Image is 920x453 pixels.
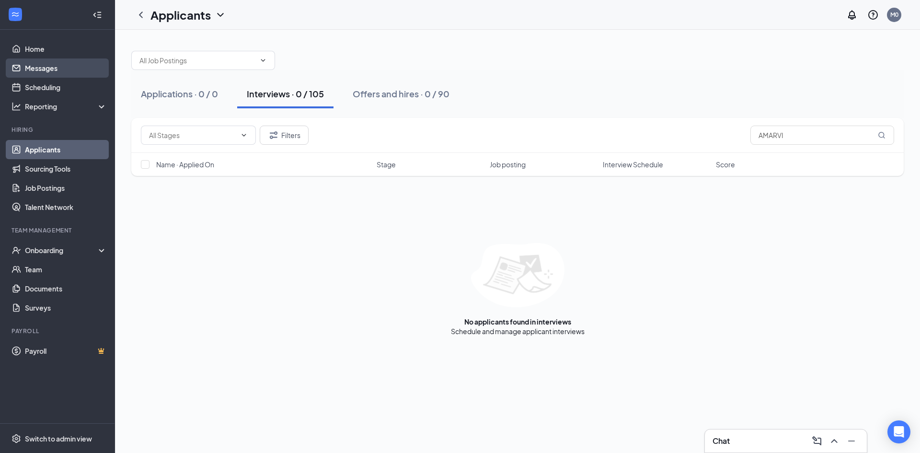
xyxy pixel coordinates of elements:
input: Search in interviews [750,126,894,145]
svg: ChevronLeft [135,9,147,21]
span: Name · Applied On [156,160,214,169]
svg: Collapse [92,10,102,20]
svg: WorkstreamLogo [11,10,20,19]
div: No applicants found in interviews [464,317,571,326]
input: All Job Postings [139,55,255,66]
svg: Filter [268,129,279,141]
svg: Analysis [11,102,21,111]
div: Switch to admin view [25,434,92,443]
svg: ComposeMessage [811,435,823,447]
img: empty-state [471,243,564,307]
a: Talent Network [25,197,107,217]
svg: ChevronDown [240,131,248,139]
a: Scheduling [25,78,107,97]
svg: Settings [11,434,21,443]
div: Hiring [11,126,105,134]
input: All Stages [149,130,236,140]
a: Messages [25,58,107,78]
span: Interview Schedule [603,160,663,169]
div: Reporting [25,102,107,111]
a: Team [25,260,107,279]
span: Score [716,160,735,169]
a: Sourcing Tools [25,159,107,178]
span: Stage [377,160,396,169]
a: Job Postings [25,178,107,197]
div: Open Intercom Messenger [887,420,910,443]
svg: MagnifyingGlass [878,131,885,139]
div: Applications · 0 / 0 [141,88,218,100]
div: Interviews · 0 / 105 [247,88,324,100]
button: ChevronUp [827,433,842,449]
svg: ChevronDown [215,9,226,21]
a: Applicants [25,140,107,159]
a: Home [25,39,107,58]
div: Schedule and manage applicant interviews [451,326,585,336]
svg: ChevronUp [828,435,840,447]
svg: QuestionInfo [867,9,879,21]
svg: Minimize [846,435,857,447]
a: Surveys [25,298,107,317]
a: PayrollCrown [25,341,107,360]
button: Minimize [844,433,859,449]
button: Filter Filters [260,126,309,145]
svg: ChevronDown [259,57,267,64]
div: Onboarding [25,245,99,255]
svg: UserCheck [11,245,21,255]
button: ComposeMessage [809,433,825,449]
div: M0 [890,11,898,19]
h1: Applicants [150,7,211,23]
div: Offers and hires · 0 / 90 [353,88,449,100]
span: Job posting [490,160,526,169]
a: Documents [25,279,107,298]
div: Team Management [11,226,105,234]
div: Payroll [11,327,105,335]
h3: Chat [713,436,730,446]
svg: Notifications [846,9,858,21]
